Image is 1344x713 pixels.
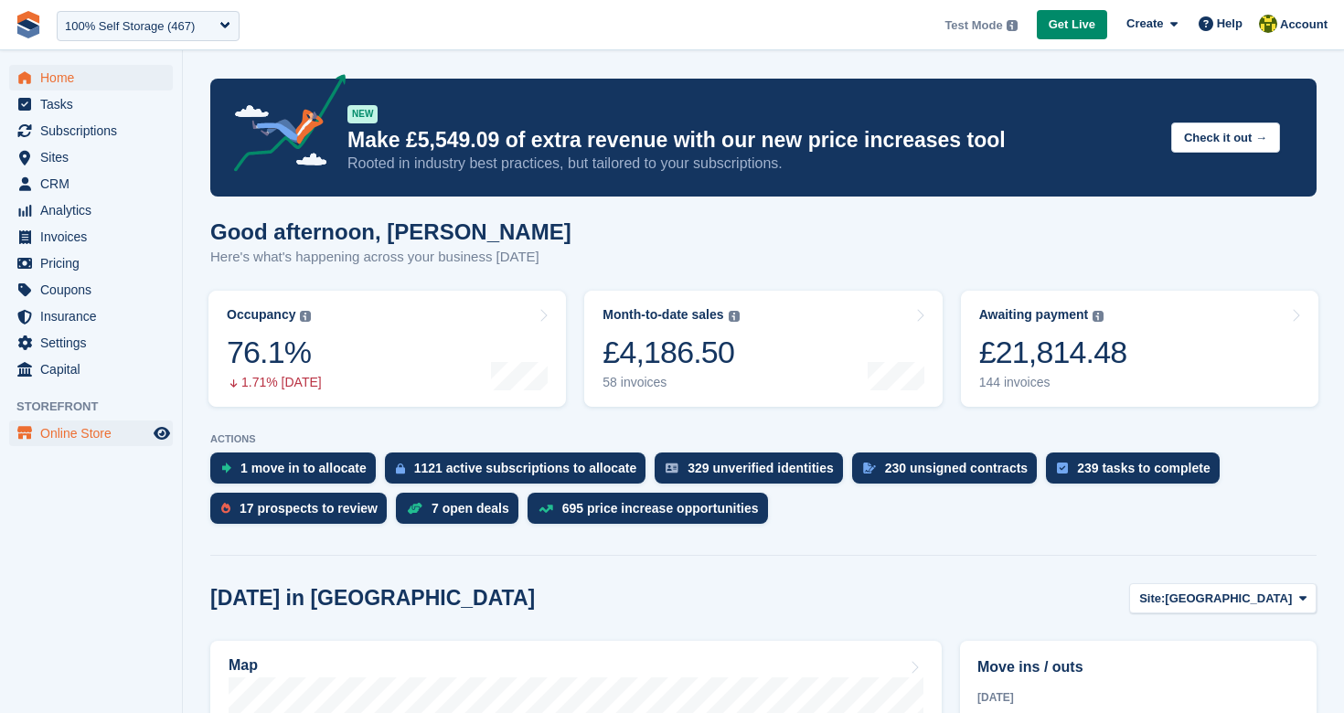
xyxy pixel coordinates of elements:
[1007,20,1018,31] img: icon-info-grey-7440780725fd019a000dd9b08b2336e03edf1995a4989e88bcd33f0948082b44.svg
[655,452,852,493] a: 329 unverified identities
[9,171,173,197] a: menu
[977,689,1299,706] div: [DATE]
[40,420,150,446] span: Online Store
[9,91,173,117] a: menu
[1093,311,1104,322] img: icon-info-grey-7440780725fd019a000dd9b08b2336e03edf1995a4989e88bcd33f0948082b44.svg
[240,501,378,516] div: 17 prospects to review
[9,65,173,90] a: menu
[1171,122,1280,153] button: Check it out →
[9,420,173,446] a: menu
[40,65,150,90] span: Home
[1077,461,1211,475] div: 239 tasks to complete
[347,127,1157,154] p: Make £5,549.09 of extra revenue with our new price increases tool
[944,16,1002,35] span: Test Mode
[210,219,571,244] h1: Good afternoon, [PERSON_NAME]
[347,154,1157,174] p: Rooted in industry best practices, but tailored to your subscriptions.
[1165,590,1292,608] span: [GEOGRAPHIC_DATA]
[407,502,422,515] img: deal-1b604bf984904fb50ccaf53a9ad4b4a5d6e5aea283cecdc64d6e3604feb123c2.svg
[562,501,759,516] div: 695 price increase opportunities
[40,171,150,197] span: CRM
[603,334,739,371] div: £4,186.50
[40,197,150,223] span: Analytics
[385,452,656,493] a: 1121 active subscriptions to allocate
[15,11,42,38] img: stora-icon-8386f47178a22dfd0bd8f6a31ec36ba5ce8667c1dd55bd0f319d3a0aa187defe.svg
[219,74,347,178] img: price-adjustments-announcement-icon-8257ccfd72463d97f412b2fc003d46551f7dbcb40ab6d574587a9cd5c0d94...
[347,105,378,123] div: NEW
[9,224,173,250] a: menu
[210,586,535,611] h2: [DATE] in [GEOGRAPHIC_DATA]
[9,144,173,170] a: menu
[396,493,528,533] a: 7 open deals
[229,657,258,674] h2: Map
[151,422,173,444] a: Preview store
[1037,10,1107,40] a: Get Live
[1046,452,1229,493] a: 239 tasks to complete
[9,277,173,303] a: menu
[584,291,942,407] a: Month-to-date sales £4,186.50 58 invoices
[9,118,173,144] a: menu
[979,375,1127,390] div: 144 invoices
[40,224,150,250] span: Invoices
[603,307,723,323] div: Month-to-date sales
[65,17,195,36] div: 100% Self Storage (467)
[9,303,173,329] a: menu
[977,656,1299,678] h2: Move ins / outs
[40,91,150,117] span: Tasks
[40,144,150,170] span: Sites
[1049,16,1095,34] span: Get Live
[227,334,322,371] div: 76.1%
[16,398,182,416] span: Storefront
[40,277,150,303] span: Coupons
[688,461,834,475] div: 329 unverified identities
[221,463,231,474] img: move_ins_to_allocate_icon-fdf77a2bb77ea45bf5b3d319d69a93e2d87916cf1d5bf7949dd705db3b84f3ca.svg
[240,461,367,475] div: 1 move in to allocate
[1217,15,1243,33] span: Help
[666,463,678,474] img: verify_identity-adf6edd0f0f0b5bbfe63781bf79b02c33cf7c696d77639b501bdc392416b5a36.svg
[432,501,509,516] div: 7 open deals
[729,311,740,322] img: icon-info-grey-7440780725fd019a000dd9b08b2336e03edf1995a4989e88bcd33f0948082b44.svg
[961,291,1318,407] a: Awaiting payment £21,814.48 144 invoices
[210,493,396,533] a: 17 prospects to review
[227,307,295,323] div: Occupancy
[1126,15,1163,33] span: Create
[528,493,777,533] a: 695 price increase opportunities
[979,334,1127,371] div: £21,814.48
[300,311,311,322] img: icon-info-grey-7440780725fd019a000dd9b08b2336e03edf1995a4989e88bcd33f0948082b44.svg
[210,247,571,268] p: Here's what's happening across your business [DATE]
[9,197,173,223] a: menu
[1129,583,1317,613] button: Site: [GEOGRAPHIC_DATA]
[40,303,150,329] span: Insurance
[885,461,1028,475] div: 230 unsigned contracts
[852,452,1046,493] a: 230 unsigned contracts
[210,433,1317,445] p: ACTIONS
[1280,16,1328,34] span: Account
[210,452,385,493] a: 1 move in to allocate
[979,307,1089,323] div: Awaiting payment
[603,375,739,390] div: 58 invoices
[40,250,150,276] span: Pricing
[1139,590,1165,608] span: Site:
[396,463,405,474] img: active_subscription_to_allocate_icon-d502201f5373d7db506a760aba3b589e785aa758c864c3986d89f69b8ff3...
[1259,15,1277,33] img: Rob Sweeney
[227,375,322,390] div: 1.71% [DATE]
[414,461,637,475] div: 1121 active subscriptions to allocate
[208,291,566,407] a: Occupancy 76.1% 1.71% [DATE]
[863,463,876,474] img: contract_signature_icon-13c848040528278c33f63329250d36e43548de30e8caae1d1a13099fd9432cc5.svg
[9,356,173,382] a: menu
[9,250,173,276] a: menu
[40,330,150,356] span: Settings
[9,330,173,356] a: menu
[1057,463,1068,474] img: task-75834270c22a3079a89374b754ae025e5fb1db73e45f91037f5363f120a921f8.svg
[539,505,553,513] img: price_increase_opportunities-93ffe204e8149a01c8c9dc8f82e8f89637d9d84a8eef4429ea346261dce0b2c0.svg
[40,356,150,382] span: Capital
[40,118,150,144] span: Subscriptions
[221,503,230,514] img: prospect-51fa495bee0391a8d652442698ab0144808aea92771e9ea1ae160a38d050c398.svg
